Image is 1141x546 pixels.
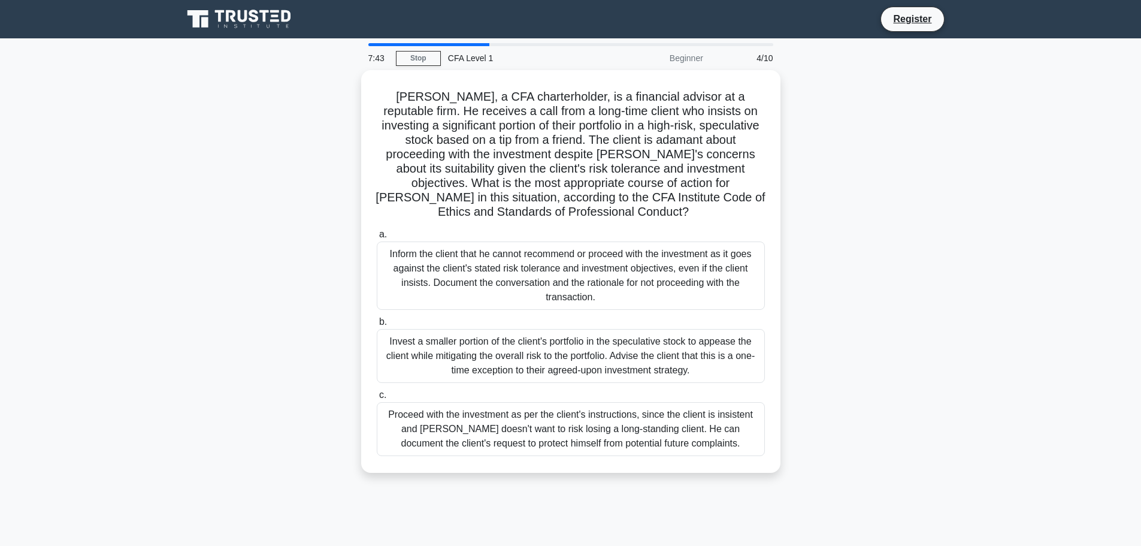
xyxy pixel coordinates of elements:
div: 7:43 [361,46,396,70]
div: Beginner [606,46,710,70]
div: Invest a smaller portion of the client's portfolio in the speculative stock to appease the client... [377,329,765,383]
a: Register [886,11,939,26]
div: Inform the client that he cannot recommend or proceed with the investment as it goes against the ... [377,242,765,310]
span: b. [379,316,387,327]
div: 4/10 [710,46,780,70]
div: Proceed with the investment as per the client's instructions, since the client is insistent and [... [377,402,765,456]
span: a. [379,229,387,239]
a: Stop [396,51,441,66]
div: CFA Level 1 [441,46,606,70]
span: c. [379,390,386,400]
h5: [PERSON_NAME], a CFA charterholder, is a financial advisor at a reputable firm. He receives a cal... [376,89,766,220]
